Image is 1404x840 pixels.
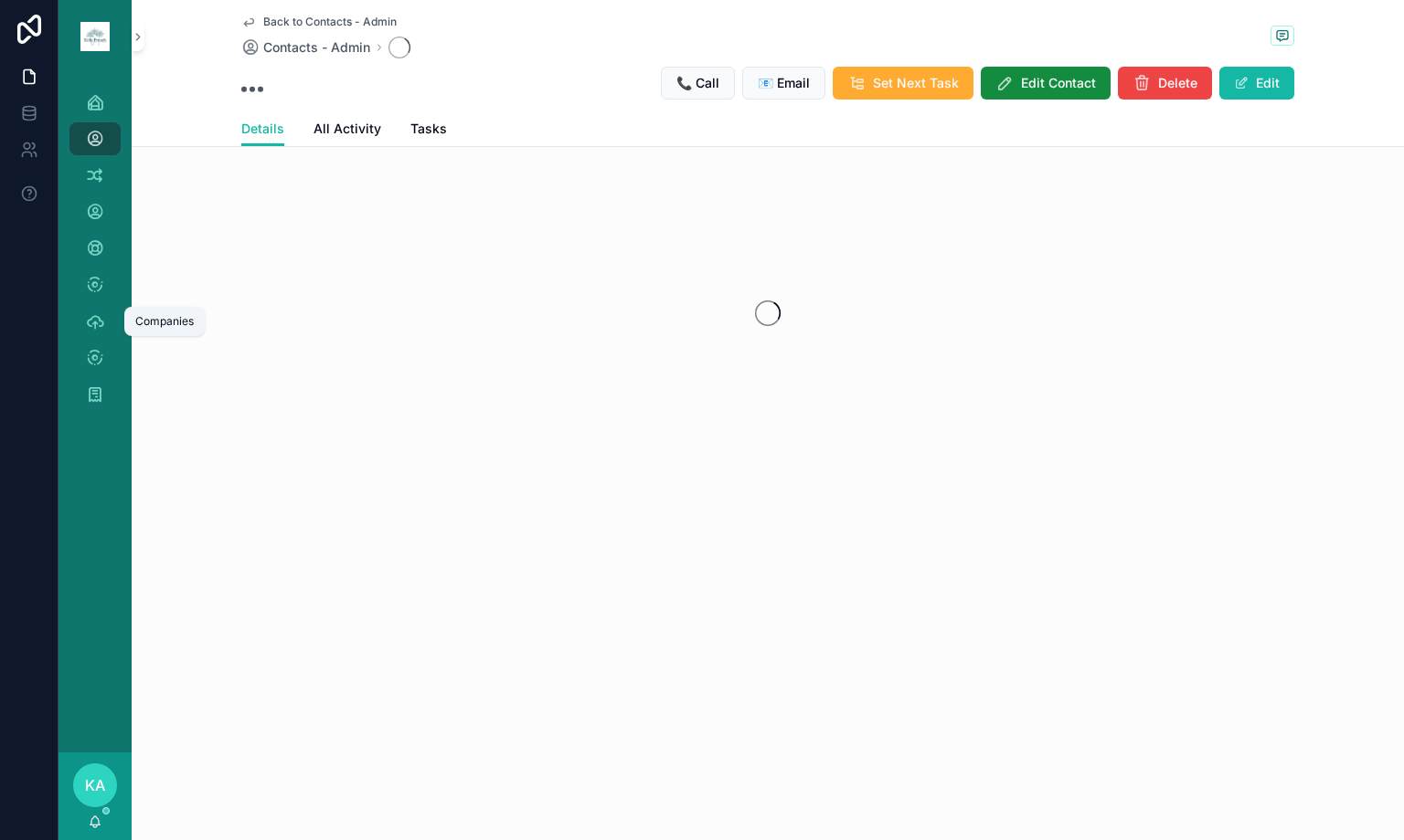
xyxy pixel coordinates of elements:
[873,74,959,92] span: Set Next Task
[676,74,719,92] span: 📞 Call
[1219,67,1294,100] button: Edit
[1158,74,1197,92] span: Delete
[1021,74,1096,92] span: Edit Contact
[80,22,110,51] img: App logo
[241,38,370,57] a: Contacts - Admin
[314,120,381,138] span: All Activity
[58,73,132,435] div: scrollable content
[1118,67,1212,100] button: Delete
[85,774,105,796] span: KA
[241,120,284,138] span: Details
[981,67,1111,100] button: Edit Contact
[410,112,447,149] a: Tasks
[241,15,397,29] a: Back to Contacts - Admin
[314,112,381,149] a: All Activity
[263,38,370,57] span: Contacts - Admin
[758,74,810,92] span: 📧 Email
[833,67,973,100] button: Set Next Task
[263,15,397,29] span: Back to Contacts - Admin
[135,314,194,329] div: Companies
[742,67,825,100] button: 📧 Email
[241,112,284,147] a: Details
[410,120,447,138] span: Tasks
[661,67,735,100] button: 📞 Call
